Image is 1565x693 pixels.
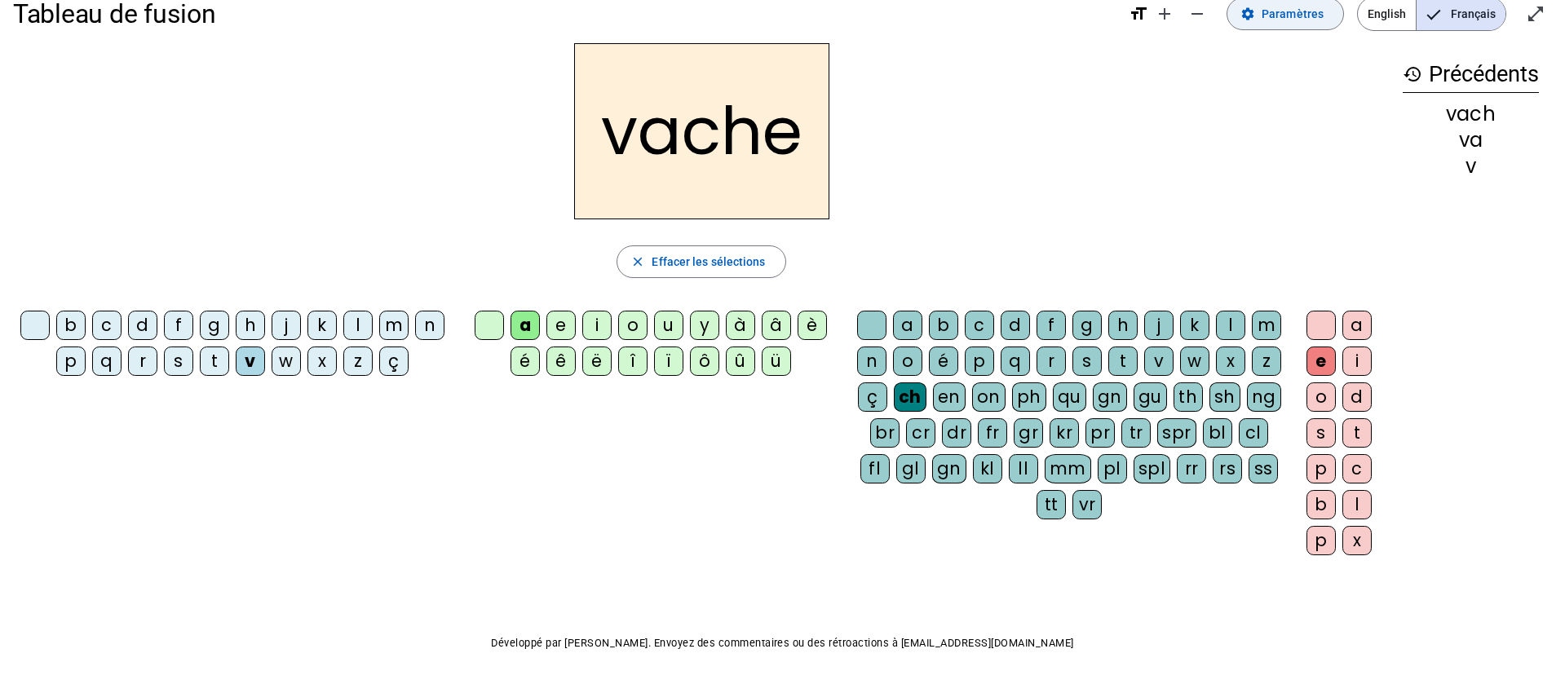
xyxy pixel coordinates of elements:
[1306,526,1336,555] div: p
[1262,4,1324,24] span: Paramètres
[511,346,540,376] div: é
[379,346,409,376] div: ç
[272,346,301,376] div: w
[618,311,648,340] div: o
[307,311,337,340] div: k
[128,346,157,376] div: r
[762,346,791,376] div: ü
[1072,311,1102,340] div: g
[1247,382,1281,412] div: ng
[1157,418,1196,448] div: spr
[1342,490,1372,519] div: l
[1306,418,1336,448] div: s
[1306,382,1336,412] div: o
[1037,311,1066,340] div: f
[1306,490,1336,519] div: b
[236,346,265,376] div: v
[965,346,994,376] div: p
[929,311,958,340] div: b
[1009,454,1038,483] div: ll
[798,311,827,340] div: è
[1129,4,1148,24] mat-icon: format_size
[1306,454,1336,483] div: p
[762,311,791,340] div: â
[1144,346,1174,376] div: v
[654,311,683,340] div: u
[1037,490,1066,519] div: tt
[1216,346,1245,376] div: x
[1306,346,1336,376] div: e
[574,43,829,219] h2: vache
[128,311,157,340] div: d
[906,418,935,448] div: cr
[1045,454,1091,483] div: mm
[13,633,1552,653] p: Développé par [PERSON_NAME]. Envoyez des commentaires ou des rétroactions à [EMAIL_ADDRESS][DOMAI...
[933,382,966,412] div: en
[1203,418,1232,448] div: bl
[972,382,1006,412] div: on
[1342,454,1372,483] div: c
[1403,157,1539,176] div: v
[932,454,966,483] div: gn
[1155,4,1174,24] mat-icon: add
[546,311,576,340] div: e
[1342,346,1372,376] div: i
[978,418,1007,448] div: fr
[56,311,86,340] div: b
[582,346,612,376] div: ë
[1134,454,1171,483] div: spl
[1177,454,1206,483] div: rr
[860,454,890,483] div: fl
[511,311,540,340] div: a
[1209,382,1240,412] div: sh
[200,346,229,376] div: t
[1180,311,1209,340] div: k
[236,311,265,340] div: h
[1053,382,1086,412] div: qu
[379,311,409,340] div: m
[1072,346,1102,376] div: s
[654,346,683,376] div: ï
[1252,311,1281,340] div: m
[546,346,576,376] div: ê
[1014,418,1043,448] div: gr
[893,311,922,340] div: a
[726,346,755,376] div: û
[965,311,994,340] div: c
[690,311,719,340] div: y
[894,382,926,412] div: ch
[415,311,444,340] div: n
[630,254,645,269] mat-icon: close
[200,311,229,340] div: g
[929,346,958,376] div: é
[1093,382,1127,412] div: gn
[92,346,122,376] div: q
[690,346,719,376] div: ô
[1108,346,1138,376] div: t
[1526,4,1545,24] mat-icon: open_in_full
[1121,418,1151,448] div: tr
[343,311,373,340] div: l
[1144,311,1174,340] div: j
[1240,7,1255,21] mat-icon: settings
[1098,454,1127,483] div: pl
[1037,346,1066,376] div: r
[973,454,1002,483] div: kl
[1342,382,1372,412] div: d
[1001,311,1030,340] div: d
[1249,454,1278,483] div: ss
[1001,346,1030,376] div: q
[1134,382,1167,412] div: gu
[1213,454,1242,483] div: rs
[164,346,193,376] div: s
[1174,382,1203,412] div: th
[858,382,887,412] div: ç
[164,311,193,340] div: f
[1342,526,1372,555] div: x
[1403,104,1539,124] div: vach
[343,346,373,376] div: z
[307,346,337,376] div: x
[1180,346,1209,376] div: w
[1403,56,1539,93] h3: Précédents
[1050,418,1079,448] div: kr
